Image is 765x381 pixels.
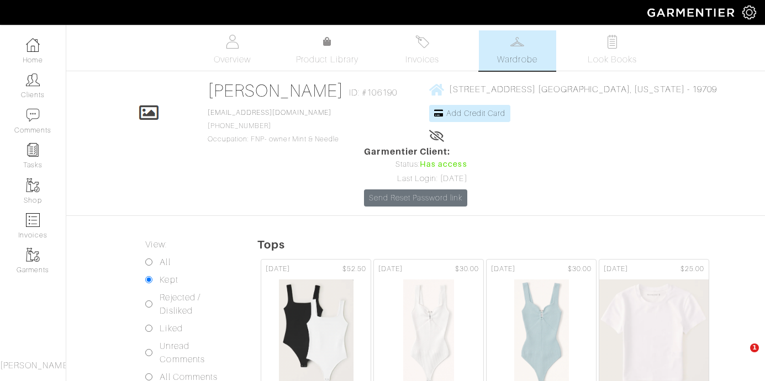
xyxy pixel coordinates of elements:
[26,248,40,262] img: garments-icon-b7da505a4dc4fd61783c78ac3ca0ef83fa9d6f193b1c9dc38574b1d14d53ca28.png
[364,158,467,171] div: Status:
[26,213,40,227] img: orders-icon-0abe47150d42831381b5fb84f609e132dff9fe21cb692f30cb5eec754e2cba89.png
[642,3,742,22] img: garmentier-logo-header-white-b43fb05a5012e4ada735d5af1a66efaba907eab6374d6393d1fbf88cb4ef424d.png
[194,30,271,71] a: Overview
[257,238,765,251] h5: Tops
[497,53,537,66] span: Wardrobe
[364,173,467,185] div: Last Login: [DATE]
[588,53,637,66] span: Look Books
[208,81,344,100] a: [PERSON_NAME]
[160,291,230,317] label: Rejected / Disliked
[574,30,651,71] a: Look Books
[491,264,515,274] span: [DATE]
[26,178,40,192] img: garments-icon-b7da505a4dc4fd61783c78ac3ca0ef83fa9d6f193b1c9dc38574b1d14d53ca28.png
[266,264,290,274] span: [DATE]
[378,264,403,274] span: [DATE]
[604,264,628,274] span: [DATE]
[446,109,506,118] span: Add Credit Card
[742,6,756,19] img: gear-icon-white-bd11855cb880d31180b6d7d6211b90ccbf57a29d726f0c71d8c61bd08dd39cc2.png
[208,109,331,117] a: [EMAIL_ADDRESS][DOMAIN_NAME]
[429,82,717,96] a: [STREET_ADDRESS] [GEOGRAPHIC_DATA], [US_STATE] - 19709
[568,264,592,274] span: $30.00
[26,38,40,52] img: dashboard-icon-dbcd8f5a0b271acd01030246c82b418ddd0df26cd7fceb0bd07c9910d44c42f6.png
[342,264,366,274] span: $52.50
[364,145,467,158] span: Garmentier Client:
[750,343,759,352] span: 1
[510,35,524,49] img: wardrobe-487a4870c1b7c33e795ec22d11cfc2ed9d08956e64fb3008fe2437562e282088.svg
[605,35,619,49] img: todo-9ac3debb85659649dc8f770b8b6100bb5dab4b48dedcbae339e5042a72dfd3cc.svg
[415,35,429,49] img: orders-27d20c2124de7fd6de4e0e44c1d41de31381a507db9b33961299e4e07d508b8c.svg
[26,108,40,122] img: comment-icon-a0a6a9ef722e966f86d9cbdc48e553b5cf19dbc54f86b18d962a5391bc8f6eb6.png
[160,273,178,287] label: Kept
[160,256,170,269] label: All
[296,53,358,66] span: Product Library
[364,189,467,207] a: Send Reset Password link
[160,322,182,335] label: Liked
[160,340,230,366] label: Unread Comments
[680,264,704,274] span: $25.00
[449,84,717,94] span: [STREET_ADDRESS] [GEOGRAPHIC_DATA], [US_STATE] - 19709
[208,109,340,143] span: [PHONE_NUMBER] Occupation: FNP- owner Mint & Needle
[429,105,510,122] a: Add Credit Card
[349,86,397,99] span: ID: #106190
[727,343,754,370] iframe: Intercom live chat
[384,30,461,71] a: Invoices
[289,35,366,66] a: Product Library
[420,158,467,171] span: Has access
[225,35,239,49] img: basicinfo-40fd8af6dae0f16599ec9e87c0ef1c0a1fdea2edbe929e3d69a839185d80c458.svg
[479,30,556,71] a: Wardrobe
[26,143,40,157] img: reminder-icon-8004d30b9f0a5d33ae49ab947aed9ed385cf756f9e5892f1edd6e32f2345188e.png
[145,238,166,251] label: View:
[455,264,479,274] span: $30.00
[26,73,40,87] img: clients-icon-6bae9207a08558b7cb47a8932f037763ab4055f8c8b6bfacd5dc20c3e0201464.png
[214,53,251,66] span: Overview
[405,53,439,66] span: Invoices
